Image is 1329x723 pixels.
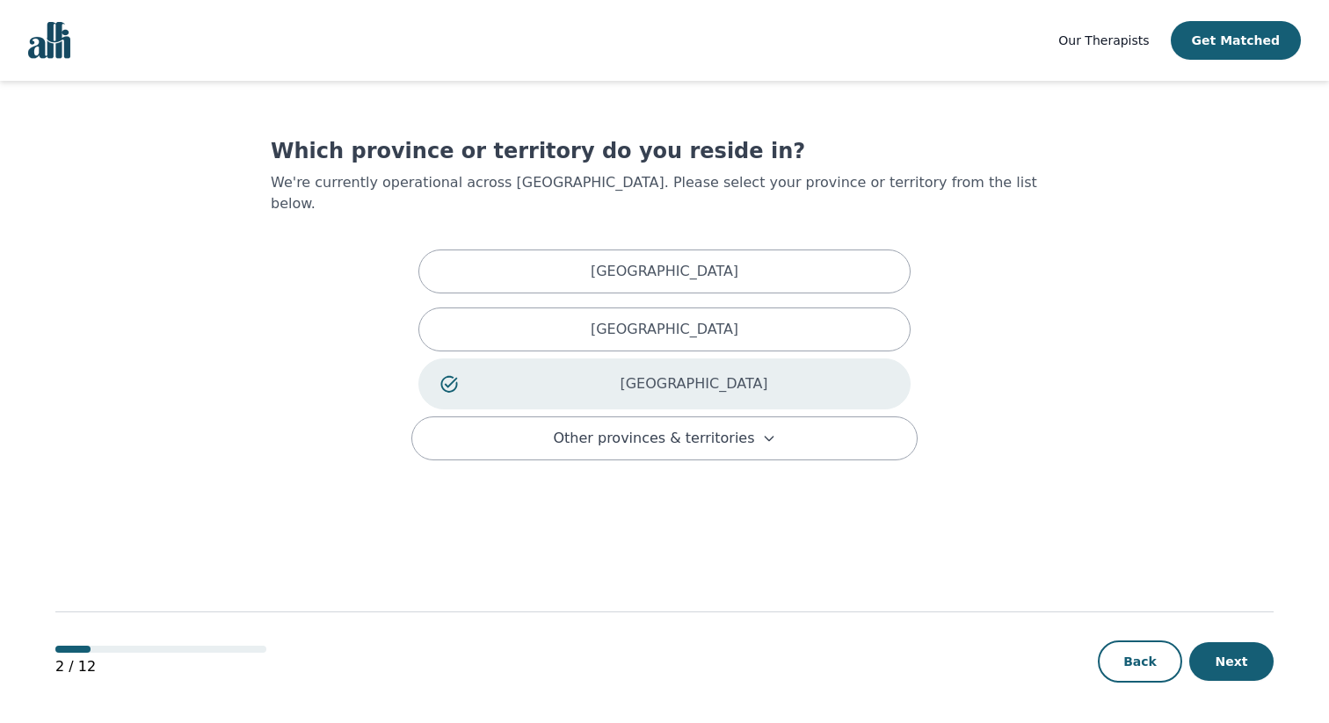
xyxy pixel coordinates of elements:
span: Our Therapists [1058,33,1149,47]
button: Other provinces & territories [411,416,918,460]
p: [GEOGRAPHIC_DATA] [499,373,889,394]
a: Our Therapists [1058,30,1149,51]
p: We're currently operational across [GEOGRAPHIC_DATA]. Please select your province or territory fr... [271,172,1058,214]
p: [GEOGRAPHIC_DATA] [591,261,738,282]
button: Next [1189,642,1274,681]
img: alli logo [28,22,70,59]
button: Back [1098,640,1182,683]
span: Other provinces & territories [553,428,754,449]
p: [GEOGRAPHIC_DATA] [591,319,738,340]
button: Get Matched [1171,21,1301,60]
h1: Which province or territory do you reside in? [271,137,1058,165]
p: 2 / 12 [55,656,266,677]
